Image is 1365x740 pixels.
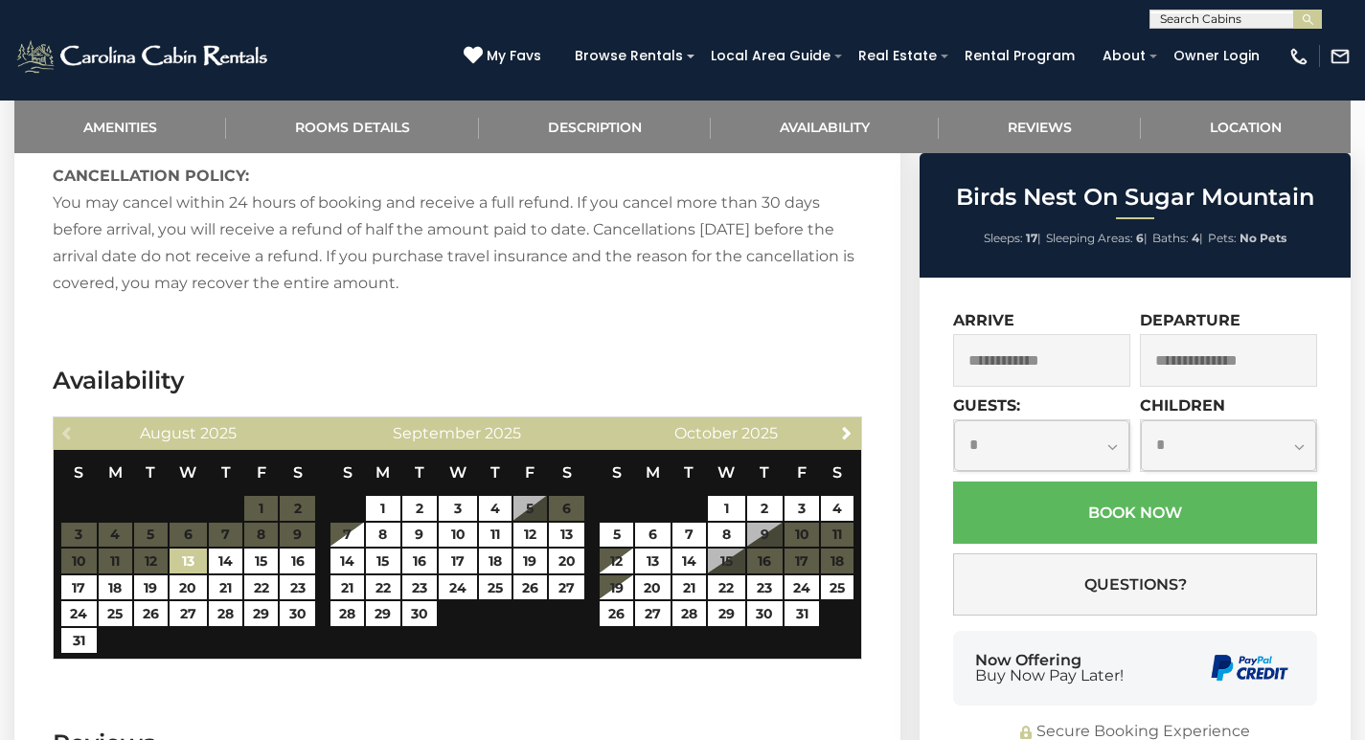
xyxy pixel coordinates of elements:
span: Thursday [760,463,769,482]
a: 19 [513,549,547,573]
a: 20 [549,549,584,573]
a: 28 [672,601,706,626]
a: 22 [244,575,278,600]
a: Rental Program [955,41,1084,71]
span: Friday [525,463,535,482]
a: Availability [711,101,939,153]
span: Monday [108,463,123,482]
a: 7 [330,523,364,548]
a: Rooms Details [226,101,479,153]
a: 29 [244,601,278,626]
span: Friday [257,463,266,482]
a: 15 [366,549,399,573]
span: Baths: [1152,231,1189,245]
span: Sunday [74,463,83,482]
span: Pets: [1208,231,1237,245]
a: 26 [600,601,633,626]
a: 25 [99,601,132,626]
span: Tuesday [684,463,694,482]
span: Wednesday [449,463,466,482]
a: 28 [209,601,242,626]
span: Sunday [343,463,353,482]
span: Wednesday [717,463,735,482]
a: 30 [280,601,315,626]
button: Questions? [953,553,1317,616]
a: 18 [99,575,132,600]
a: 25 [479,575,512,600]
a: 20 [635,575,671,600]
a: Description [479,101,711,153]
a: 16 [280,549,315,573]
span: Thursday [490,463,500,482]
strong: No Pets [1240,231,1286,245]
div: Now Offering [975,653,1124,684]
a: Location [1141,101,1351,153]
a: 19 [600,575,633,600]
label: Guests: [953,396,1020,415]
label: Arrive [953,311,1014,329]
a: 29 [708,601,746,626]
a: Next [835,420,859,444]
span: Wednesday [179,463,196,482]
span: Saturday [562,463,572,482]
a: 30 [402,601,438,626]
a: 11 [479,523,512,548]
h2: Birds Nest On Sugar Mountain [924,185,1346,210]
a: 13 [635,549,671,573]
a: 21 [209,575,242,600]
a: 30 [747,601,783,626]
span: Saturday [832,463,842,482]
h3: Availability [53,364,862,397]
a: 7 [672,523,706,548]
a: 10 [439,523,477,548]
a: 25 [821,575,853,600]
a: 4 [821,496,853,521]
img: mail-regular-white.png [1330,46,1351,67]
img: phone-regular-white.png [1288,46,1309,67]
a: About [1093,41,1155,71]
img: White-1-2.png [14,37,273,76]
a: 24 [785,575,820,600]
a: 12 [600,549,633,573]
span: Saturday [293,463,303,482]
span: Sleeps: [984,231,1023,245]
a: 21 [330,575,364,600]
a: 22 [366,575,399,600]
a: 6 [635,523,671,548]
a: 4 [479,496,512,521]
a: 1 [366,496,399,521]
a: 31 [785,601,820,626]
a: 5 [600,523,633,548]
a: 15 [244,549,278,573]
a: 14 [672,549,706,573]
a: 17 [61,575,97,600]
a: 2 [402,496,438,521]
li: | [1046,226,1148,251]
span: Tuesday [146,463,155,482]
a: 27 [170,601,208,626]
span: August [140,424,196,442]
a: Reviews [939,101,1141,153]
span: Monday [646,463,660,482]
a: 20 [170,575,208,600]
a: 8 [708,523,746,548]
label: Children [1140,396,1225,415]
a: 28 [330,601,364,626]
span: Monday [375,463,390,482]
a: 1 [708,496,746,521]
a: 8 [366,523,399,548]
a: 21 [672,575,706,600]
a: 16 [402,549,438,573]
a: 27 [635,601,671,626]
span: Tuesday [415,463,424,482]
a: 17 [439,549,477,573]
span: Buy Now Pay Later! [975,668,1124,684]
strong: 17 [1026,231,1037,245]
a: 19 [134,575,168,600]
span: Sleeping Areas: [1046,231,1133,245]
span: 2025 [485,424,521,442]
a: 12 [513,523,547,548]
a: My Favs [464,46,546,67]
a: Real Estate [849,41,946,71]
a: 13 [549,523,584,548]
